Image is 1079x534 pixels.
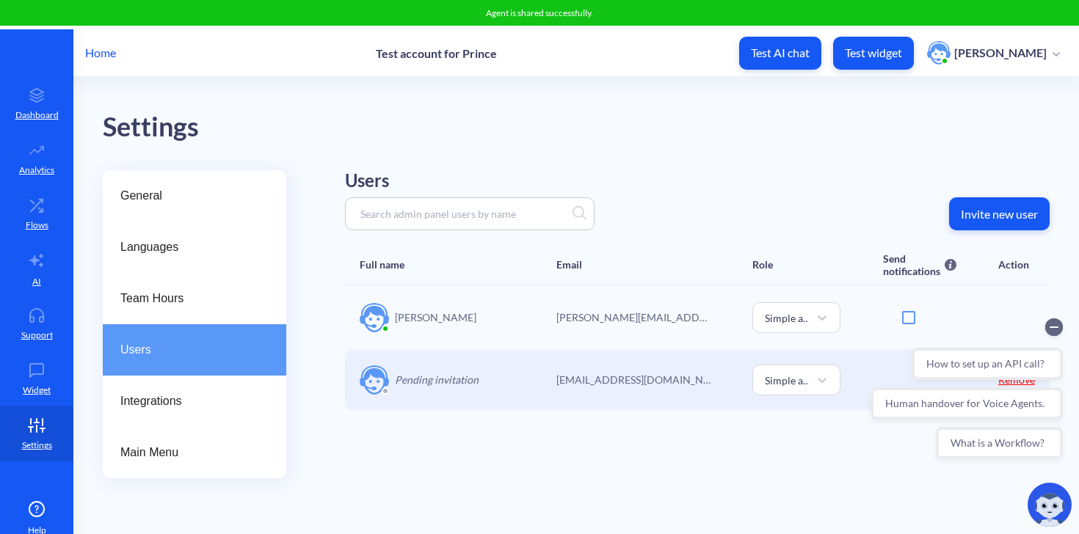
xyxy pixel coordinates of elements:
i: Pending invitation [395,373,479,386]
p: Support [21,329,53,342]
p: [PERSON_NAME] [395,310,476,325]
p: Test widget [845,45,902,60]
img: user image [360,365,389,395]
p: Widget [23,384,51,397]
img: info icon [942,252,956,277]
div: Simple admin [765,372,810,387]
p: AI [32,275,41,288]
a: Languages [103,222,286,273]
p: Home [85,44,116,62]
a: Integrations [103,376,286,427]
p: Invite new user [961,207,1038,222]
button: Human handover for Voice Agents. [5,78,197,110]
span: Team Hours [120,290,257,307]
div: Send notifications [883,252,942,277]
button: Test AI chat [739,37,821,70]
p: Dashboard [15,109,59,122]
a: Main Menu [103,427,286,478]
button: What is a Workflow? [70,117,197,150]
img: user photo [927,41,951,65]
div: Email [556,258,582,271]
div: Role [752,258,773,271]
p: christina.vergelets@botscrew.com [556,310,711,325]
a: General [103,170,286,222]
span: General [120,187,257,205]
p: Test account for Prince [376,46,497,60]
span: Integrations [120,392,257,410]
p: Test AI chat [751,45,810,60]
p: p1crentsil@gmail.com [556,372,711,387]
span: Agent is shared successfully. [486,7,593,18]
span: Main Menu [120,444,257,461]
button: How to set up an API call? [46,38,197,70]
button: Invite new user [949,197,1050,230]
button: Collapse conversation starters [180,9,197,26]
img: user image [360,303,389,332]
p: Flows [26,219,48,232]
p: Analytics [19,164,54,177]
a: Team Hours [103,273,286,324]
img: copilot-icon.svg [1028,483,1072,527]
h2: Users [345,170,1050,191]
a: Users [103,324,286,376]
span: Users [120,341,257,359]
div: Simple admin [765,310,810,325]
span: Languages [120,238,257,256]
button: Test widget [833,37,914,70]
div: Full name [360,258,404,271]
div: Action [998,258,1029,271]
button: user photo[PERSON_NAME] [920,40,1067,66]
p: Settings [22,439,52,452]
div: Settings [103,106,1079,148]
p: [PERSON_NAME] [954,45,1047,61]
input: Search admin panel users by name [353,205,573,222]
